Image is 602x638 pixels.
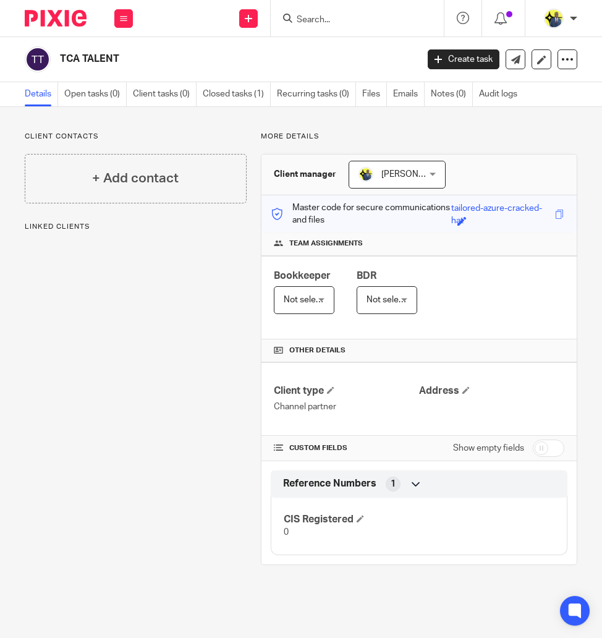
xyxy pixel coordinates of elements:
[367,296,417,304] span: Not selected
[358,167,373,182] img: Dennis-Starbridge.jpg
[60,53,339,66] h2: TCA TALENT
[479,82,524,106] a: Audit logs
[203,82,271,106] a: Closed tasks (1)
[544,9,564,28] img: Dennis-Starbridge.jpg
[284,513,419,526] h4: CIS Registered
[25,10,87,27] img: Pixie
[357,271,376,281] span: BDR
[274,385,419,398] h4: Client type
[284,296,334,304] span: Not selected
[274,443,419,453] h4: CUSTOM FIELDS
[362,82,387,106] a: Files
[284,528,289,537] span: 0
[419,385,564,398] h4: Address
[25,46,51,72] img: svg%3E
[295,15,407,26] input: Search
[274,401,419,413] p: Channel partner
[451,202,552,216] div: tailored-azure-cracked-hat
[274,168,336,181] h3: Client manager
[277,82,356,106] a: Recurring tasks (0)
[25,132,247,142] p: Client contacts
[274,271,331,281] span: Bookkeeper
[271,202,451,227] p: Master code for secure communications and files
[261,132,577,142] p: More details
[92,169,179,188] h4: + Add contact
[64,82,127,106] a: Open tasks (0)
[391,478,396,490] span: 1
[133,82,197,106] a: Client tasks (0)
[428,49,499,69] a: Create task
[289,239,363,249] span: Team assignments
[431,82,473,106] a: Notes (0)
[283,477,376,490] span: Reference Numbers
[393,82,425,106] a: Emails
[25,222,247,232] p: Linked clients
[289,346,346,355] span: Other details
[25,82,58,106] a: Details
[381,170,449,179] span: [PERSON_NAME]
[453,442,524,454] label: Show empty fields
